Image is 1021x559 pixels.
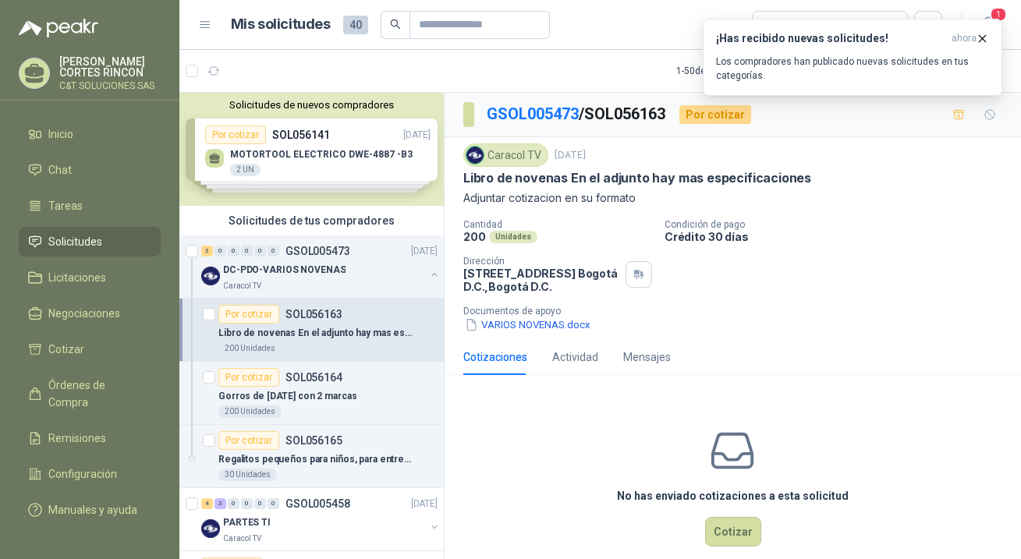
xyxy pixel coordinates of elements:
[463,230,486,243] p: 200
[487,104,579,123] a: GSOL005473
[665,230,1015,243] p: Crédito 30 días
[466,147,484,164] img: Company Logo
[489,231,537,243] div: Unidades
[223,532,261,544] p: Caracol TV
[463,306,1015,317] p: Documentos de apoyo
[241,498,253,509] div: 0
[201,242,441,292] a: 3 0 0 0 0 0 GSOL005473[DATE] Company LogoDC-PDO-VARIOS NOVENASCaracol TV
[555,148,586,163] p: [DATE]
[179,425,444,488] a: Por cotizarSOL056165Regalitos pequeños para niños, para entrega en las novenas En el adjunto hay ...
[179,93,444,206] div: Solicitudes de nuevos compradoresPor cotizarSOL056141[DATE] MOTORTOOL ELECTRICO DWE-4887 -B32 UNP...
[19,191,161,221] a: Tareas
[974,11,1002,39] button: 1
[179,362,444,425] a: Por cotizarSOL056164Gorros de [DATE] con 2 marcas200 Unidades
[411,244,438,259] p: [DATE]
[463,317,592,333] button: VARIOS NOVENAS.docx
[285,498,350,509] p: GSOL005458
[19,370,161,417] a: Órdenes de Compra
[48,377,146,411] span: Órdenes de Compra
[223,263,346,278] p: DC-PDO-VARIOS NOVENAS
[463,189,1002,207] p: Adjuntar cotizacion en su formato
[201,498,213,509] div: 4
[463,348,527,366] div: Cotizaciones
[19,155,161,185] a: Chat
[19,263,161,292] a: Licitaciones
[665,219,1015,230] p: Condición de pago
[223,515,271,530] p: PARTES TI
[463,143,548,167] div: Caracol TV
[952,32,977,45] span: ahora
[390,19,401,30] span: search
[285,372,342,383] p: SOL056164
[48,501,137,518] span: Manuales y ayuda
[218,469,277,481] div: 30 Unidades
[463,267,619,293] p: [STREET_ADDRESS] Bogotá D.C. , Bogotá D.C.
[343,16,368,34] span: 40
[19,459,161,489] a: Configuración
[218,342,282,355] div: 200 Unidades
[218,431,279,450] div: Por cotizar
[201,267,220,285] img: Company Logo
[48,126,73,143] span: Inicio
[48,465,117,483] span: Configuración
[617,487,849,504] h3: No has enviado cotizaciones a esta solicitud
[19,19,98,37] img: Logo peakr
[218,405,282,418] div: 200 Unidades
[214,498,226,509] div: 3
[223,279,261,292] p: Caracol TV
[703,19,1002,96] button: ¡Has recibido nuevas solicitudes!ahora Los compradores han publicado nuevas solicitudes en tus ca...
[228,498,239,509] div: 0
[268,498,279,509] div: 0
[19,495,161,525] a: Manuales y ayuda
[48,233,102,250] span: Solicitudes
[179,206,444,235] div: Solicitudes de tus compradores
[48,197,83,214] span: Tareas
[218,389,357,404] p: Gorros de [DATE] con 2 marcas
[48,430,106,447] span: Remisiones
[59,56,161,78] p: [PERSON_NAME] CORTES RINCON
[19,423,161,453] a: Remisiones
[762,16,795,34] div: Todas
[463,170,811,186] p: Libro de novenas En el adjunto hay mas especificaciones
[19,119,161,149] a: Inicio
[218,326,413,341] p: Libro de novenas En el adjunto hay mas especificaciones
[19,334,161,364] a: Cotizar
[179,299,444,362] a: Por cotizarSOL056163Libro de novenas En el adjunto hay mas especificaciones200 Unidades
[463,256,619,267] p: Dirección
[48,269,106,286] span: Licitaciones
[716,55,989,83] p: Los compradores han publicado nuevas solicitudes en tus categorías.
[19,299,161,328] a: Negociaciones
[552,348,598,366] div: Actividad
[676,58,772,83] div: 1 - 50 de 187
[285,309,342,320] p: SOL056163
[285,246,350,257] p: GSOL005473
[19,227,161,257] a: Solicitudes
[218,368,279,387] div: Por cotizar
[411,497,438,511] p: [DATE]
[214,246,226,257] div: 0
[463,219,652,230] p: Cantidad
[218,452,413,467] p: Regalitos pequeños para niños, para entrega en las novenas En el adjunto hay mas especificaciones
[59,81,161,90] p: C&T SOLUCIONES SAS
[254,246,266,257] div: 0
[201,494,441,544] a: 4 3 0 0 0 0 GSOL005458[DATE] Company LogoPARTES TICaracol TV
[48,161,72,179] span: Chat
[228,246,239,257] div: 0
[254,498,266,509] div: 0
[716,32,945,45] h3: ¡Has recibido nuevas solicitudes!
[231,13,331,36] h1: Mis solicitudes
[48,305,120,322] span: Negociaciones
[487,102,667,126] p: / SOL056163
[186,99,438,111] button: Solicitudes de nuevos compradores
[285,435,342,446] p: SOL056165
[623,348,671,366] div: Mensajes
[990,7,1007,22] span: 1
[679,105,751,124] div: Por cotizar
[201,519,220,538] img: Company Logo
[241,246,253,257] div: 0
[268,246,279,257] div: 0
[218,305,279,324] div: Por cotizar
[48,341,84,358] span: Cotizar
[705,517,761,547] button: Cotizar
[201,246,213,257] div: 3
